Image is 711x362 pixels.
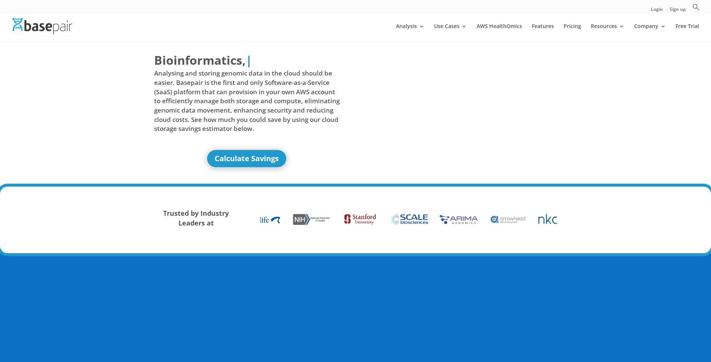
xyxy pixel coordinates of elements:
[634,24,666,41] a: Company
[361,52,547,156] iframe: Basepair - NGS Analysis Simplified
[676,24,699,41] a: Free Trial
[396,24,424,41] a: Analysis
[532,24,554,41] a: Features
[246,52,252,68] span: |
[591,24,624,41] a: Resources
[692,3,700,15] a: Search Icon Link
[692,3,700,11] svg: Search
[477,24,522,41] a: AWS HealthOmics
[13,18,72,34] img: Basepair
[564,24,581,41] a: Pricing
[154,52,246,69] span: Bioinformatics,
[651,7,663,15] a: Login
[154,69,340,133] span: Analysing and storing genomic data in the cloud should be easier. Basepair is the first and only ...
[434,24,467,41] a: Use Cases
[163,209,229,227] strong: Trusted by Industry Leaders at
[670,7,686,15] a: Sign up
[207,150,286,167] a: Calculate Savings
